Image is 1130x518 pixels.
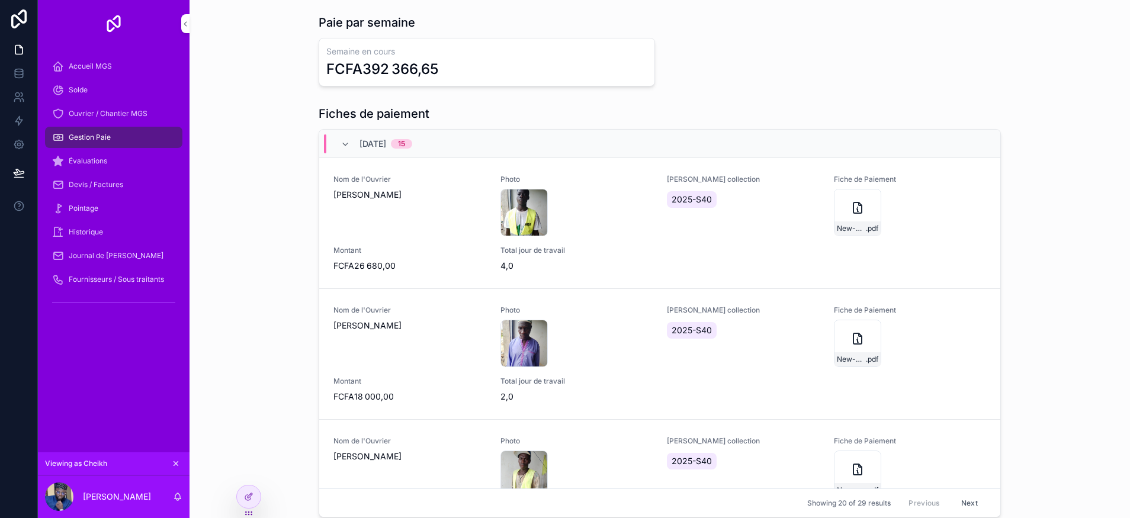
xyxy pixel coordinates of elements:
a: Fournisseurs / Sous traitants [45,269,182,290]
span: [PERSON_NAME] collection [667,305,820,315]
a: New-Document.pdf [834,320,881,367]
h1: Fiches de paiement [319,105,429,122]
span: [DATE] [359,138,386,150]
img: App logo [104,14,123,33]
span: Fiche de Paiement [834,305,987,315]
span: 2025-S40 [672,194,712,205]
div: FCFA392 366,65 [326,60,438,79]
a: Journal de [PERSON_NAME] [45,245,182,266]
span: 2025-S40 [672,455,712,467]
a: Accueil MGS [45,56,182,77]
span: New-Document [837,224,866,233]
span: Évaluations [69,156,107,166]
a: New-Document.pdf [834,189,881,236]
span: Photo [500,305,653,315]
a: Évaluations [45,150,182,172]
span: .pdf [866,355,878,364]
span: Montant [333,377,486,386]
span: 4,0 [500,260,653,272]
span: Nom de l'Ouvrier [333,175,486,184]
span: [PERSON_NAME] [333,189,486,201]
button: Next [953,494,986,512]
span: [PERSON_NAME] collection [667,175,820,184]
span: Fiche de Paiement [834,436,987,446]
span: Photo [500,436,653,446]
span: FCFA26 680,00 [333,260,486,272]
span: Viewing as Cheikh [45,459,107,468]
p: [PERSON_NAME] [83,491,151,503]
span: [PERSON_NAME] collection [667,436,820,446]
span: .pdf [866,485,878,495]
span: [PERSON_NAME] [333,451,486,462]
span: Fiche de Paiement [834,175,987,184]
a: Gestion Paie [45,127,182,148]
span: .pdf [866,224,878,233]
span: Montant [333,246,486,255]
a: New-Document.pdf [834,451,881,498]
span: Nom de l'Ouvrier [333,305,486,315]
span: Total jour de travail [500,377,653,386]
span: Journal de [PERSON_NAME] [69,251,163,260]
span: New-Document [837,355,866,364]
span: Fournisseurs / Sous traitants [69,275,164,284]
span: [PERSON_NAME] [333,320,486,332]
span: Pointage [69,204,98,213]
span: Devis / Factures [69,180,123,189]
span: Ouvrier / Chantier MGS [69,109,147,118]
h1: Paie par semaine [319,14,415,31]
span: FCFA18 000,00 [333,391,486,403]
h3: Semaine en cours [326,46,647,57]
a: Ouvrier / Chantier MGS [45,103,182,124]
span: New-Document [837,485,866,495]
div: scrollable content [38,47,190,327]
span: 2,0 [500,391,653,403]
span: Accueil MGS [69,62,112,71]
span: 2025-S40 [672,324,712,336]
span: Total jour de travail [500,246,653,255]
a: Pointage [45,198,182,219]
span: Showing 20 of 29 results [807,498,891,508]
span: Gestion Paie [69,133,111,142]
a: Historique [45,221,182,243]
span: Photo [500,175,653,184]
a: Devis / Factures [45,174,182,195]
div: 15 [398,139,405,149]
span: Solde [69,85,88,95]
a: Solde [45,79,182,101]
span: Nom de l'Ouvrier [333,436,486,446]
span: Historique [69,227,103,237]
